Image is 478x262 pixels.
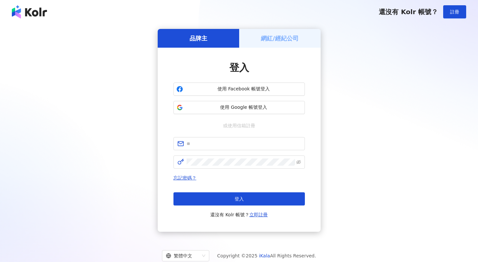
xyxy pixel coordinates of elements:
button: 使用 Facebook 帳號登入 [173,83,305,96]
h5: 品牌主 [190,34,207,42]
div: 繁體中文 [166,250,199,261]
img: logo [12,5,47,18]
span: 使用 Google 帳號登入 [186,104,302,111]
button: 註冊 [443,5,466,18]
a: iKala [259,253,270,258]
a: 立即註冊 [249,212,268,217]
span: 還沒有 Kolr 帳號？ [210,211,268,219]
span: 還沒有 Kolr 帳號？ [379,8,438,16]
button: 使用 Google 帳號登入 [173,101,305,114]
button: 登入 [173,192,305,205]
span: Copyright © 2025 All Rights Reserved. [217,252,316,260]
span: 登入 [229,62,249,73]
span: 或使用信箱註冊 [218,122,260,129]
span: 登入 [235,196,244,202]
h5: 網紅/經紀公司 [261,34,299,42]
span: 註冊 [450,9,459,14]
span: 使用 Facebook 帳號登入 [186,86,302,92]
a: 忘記密碼？ [173,175,196,180]
span: eye-invisible [296,160,301,164]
